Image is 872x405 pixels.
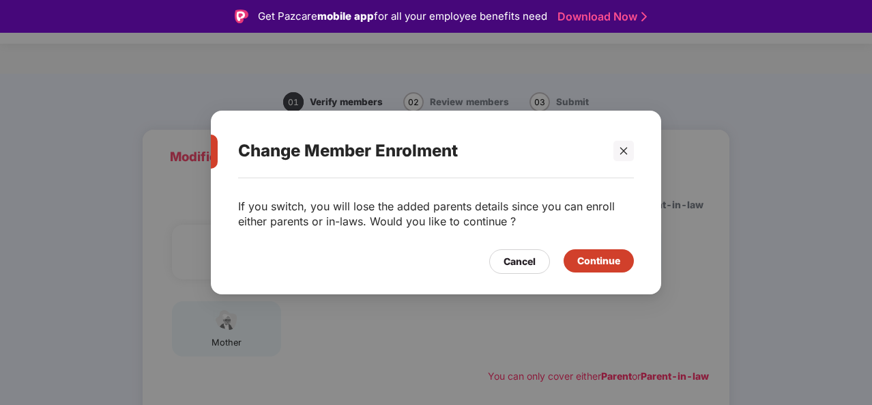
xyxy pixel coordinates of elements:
div: Cancel [504,254,536,269]
div: Change Member Enrolment [238,124,601,178]
a: Download Now [557,10,643,24]
div: Continue [577,253,620,268]
img: Logo [235,10,248,23]
strong: mobile app [317,10,374,23]
span: close [619,146,628,156]
p: If you switch, you will lose the added parents details since you can enroll either parents or in-... [238,199,634,229]
img: Stroke [641,10,647,24]
div: Get Pazcare for all your employee benefits need [258,8,547,25]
